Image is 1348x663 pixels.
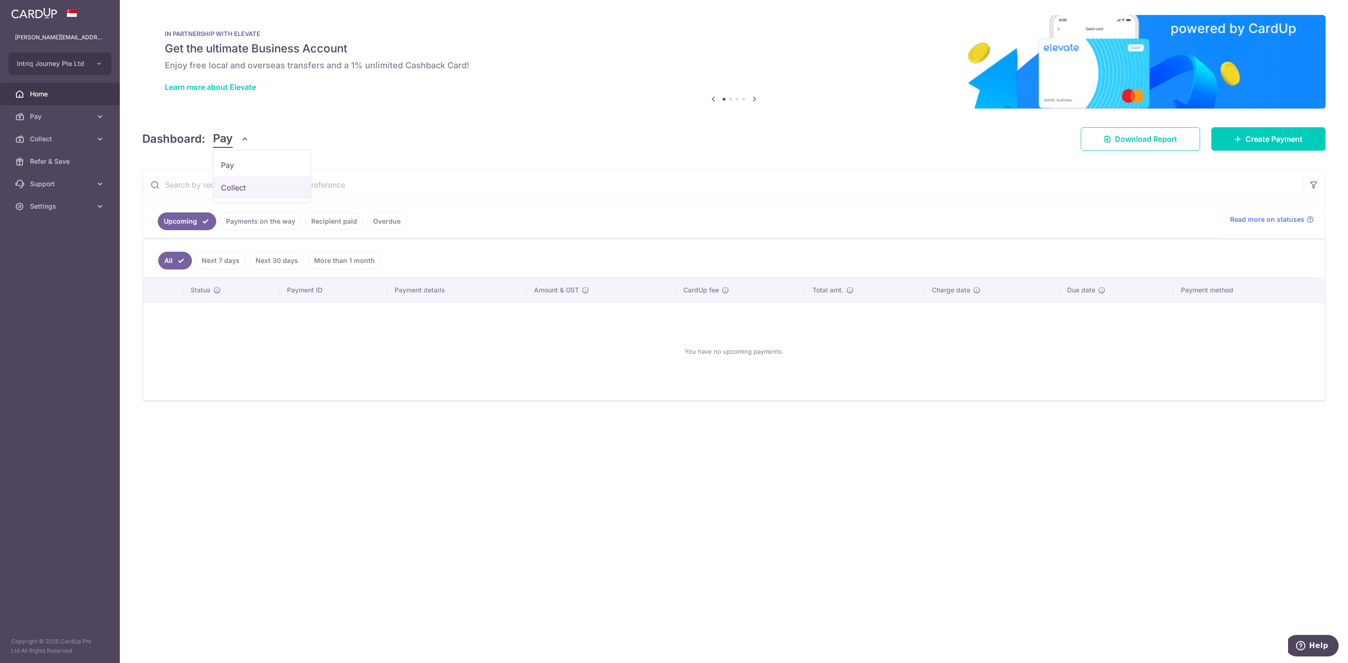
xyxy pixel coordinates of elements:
[190,285,211,295] span: Status
[8,52,111,75] button: Intriq Journey Pte Ltd
[1067,285,1095,295] span: Due date
[142,131,205,147] h4: Dashboard:
[249,252,304,270] a: Next 30 days
[158,212,216,230] a: Upcoming
[683,285,719,295] span: CardUp fee
[1115,133,1177,145] span: Download Report
[165,82,256,92] a: Learn more about Elevate
[213,150,311,203] ul: Pay
[1288,635,1339,658] iframe: Opens a widget where you can find more information
[30,89,92,99] span: Home
[1230,215,1314,224] a: Read more on statuses
[142,15,1326,109] img: Renovation banner
[279,278,387,302] th: Payment ID
[158,252,192,270] a: All
[165,30,1303,37] p: IN PARTNERSHIP WITH ELEVATE
[154,310,1313,393] div: You have no upcoming payments.
[932,285,970,295] span: Charge date
[165,41,1303,56] h5: Get the ultimate Business Account
[143,170,1303,200] input: Search by recipient name, payment id or reference
[213,154,311,176] a: Pay
[196,252,246,270] a: Next 7 days
[367,212,407,230] a: Overdue
[534,285,579,295] span: Amount & GST
[17,59,86,68] span: Intriq Journey Pte Ltd
[11,7,57,19] img: CardUp
[221,160,303,171] span: Pay
[308,252,381,270] a: More than 1 month
[30,134,92,144] span: Collect
[813,285,843,295] span: Total amt.
[1211,127,1326,151] a: Create Payment
[15,33,105,42] p: [PERSON_NAME][EMAIL_ADDRESS][DOMAIN_NAME]
[30,112,92,121] span: Pay
[213,130,233,148] span: Pay
[213,130,249,148] button: Pay
[1081,127,1200,151] a: Download Report
[1173,278,1325,302] th: Payment method
[30,179,92,189] span: Support
[220,212,301,230] a: Payments on the way
[1245,133,1303,145] span: Create Payment
[387,278,527,302] th: Payment details
[165,60,1303,71] h6: Enjoy free local and overseas transfers and a 1% unlimited Cashback Card!
[30,202,92,211] span: Settings
[213,176,311,199] a: Collect
[30,157,92,166] span: Refer & Save
[305,212,363,230] a: Recipient paid
[1230,215,1304,224] span: Read more on statuses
